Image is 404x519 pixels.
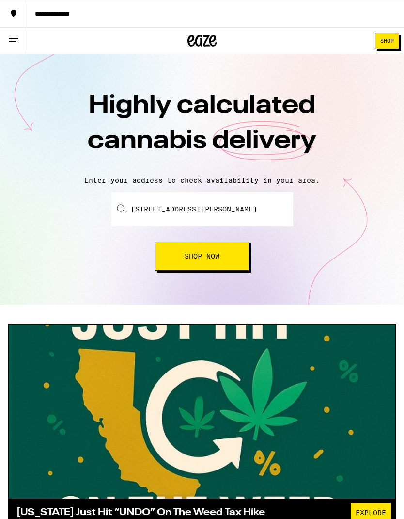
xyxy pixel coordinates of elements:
button: Shop [375,33,399,49]
h1: Highly calculated cannabis delivery [32,88,372,169]
span: Explore [356,509,386,516]
span: Shop [380,38,394,44]
a: Shop [370,33,404,49]
input: Enter your delivery address [111,192,293,226]
span: Shop Now [185,253,219,259]
p: Enter your address to check availability in your area. [10,177,394,184]
button: Shop Now [155,242,249,271]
